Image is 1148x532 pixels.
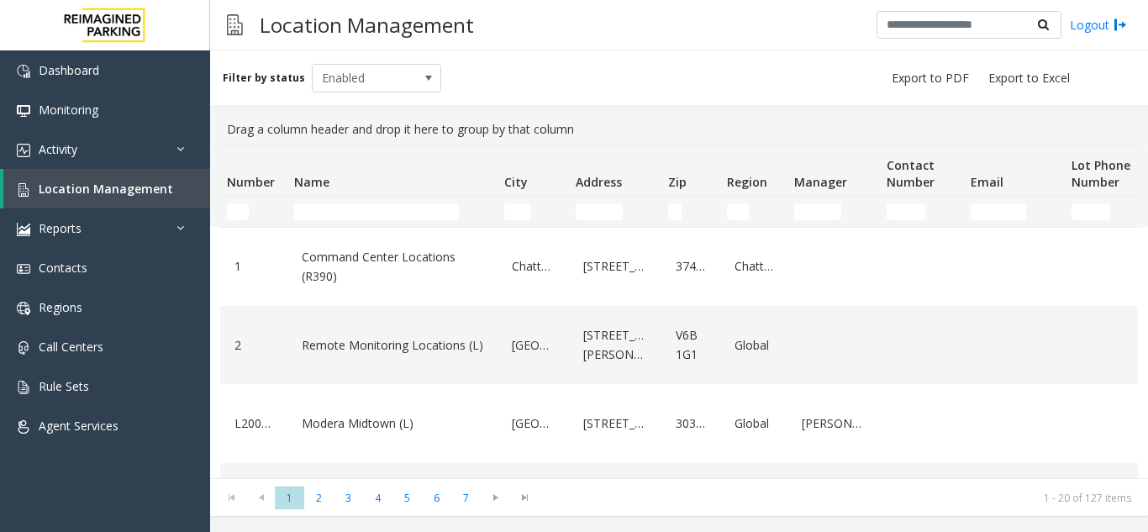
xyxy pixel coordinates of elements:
[39,299,82,315] span: Regions
[17,65,30,78] img: 'icon'
[1070,16,1127,34] a: Logout
[39,378,89,394] span: Rule Sets
[313,65,415,92] span: Enabled
[569,197,661,227] td: Address Filter
[39,220,82,236] span: Reports
[39,260,87,276] span: Contacts
[787,197,880,227] td: Manager Filter
[504,174,528,190] span: City
[304,487,334,509] span: Page 2
[334,487,363,509] span: Page 3
[17,104,30,118] img: 'icon'
[220,113,1138,145] div: Drag a column header and drop it here to group by that column
[720,197,787,227] td: Region Filter
[298,410,487,437] a: Modera Midtown (L)
[508,332,559,359] a: [GEOGRAPHIC_DATA]
[39,418,118,434] span: Agent Services
[484,491,507,504] span: Go to the next page
[3,169,210,208] a: Location Management
[17,420,30,434] img: 'icon'
[298,332,487,359] a: Remote Monitoring Locations (L)
[39,339,103,355] span: Call Centers
[294,203,459,220] input: Name Filter
[39,141,77,157] span: Activity
[988,70,1070,87] span: Export to Excel
[730,253,777,280] a: Chattanooga
[230,410,277,437] a: L20000500
[579,253,651,280] a: [STREET_ADDRESS]
[579,322,651,368] a: [STREET_ADDRESS][PERSON_NAME]
[971,203,1026,220] input: Email Filter
[363,487,392,509] span: Page 4
[798,410,870,437] a: [PERSON_NAME]
[1072,203,1110,220] input: Lot Phone Number Filter
[294,174,329,190] span: Name
[17,381,30,394] img: 'icon'
[550,491,1131,505] kendo-pager-info: 1 - 20 of 127 items
[39,102,98,118] span: Monitoring
[887,203,925,220] input: Contact Number Filter
[392,487,422,509] span: Page 5
[39,181,173,197] span: Location Management
[794,203,841,220] input: Manager Filter
[794,174,847,190] span: Manager
[668,203,682,220] input: Zip Filter
[671,322,710,368] a: V6B 1G1
[576,203,623,220] input: Address Filter
[422,487,451,509] span: Page 6
[287,197,498,227] td: Name Filter
[964,197,1065,227] td: Email Filter
[230,332,277,359] a: 2
[579,410,651,437] a: [STREET_ADDRESS]
[880,197,964,227] td: Contact Number Filter
[504,203,530,220] input: City Filter
[892,70,969,87] span: Export to PDF
[730,332,777,359] a: Global
[227,203,249,220] input: Number Filter
[227,4,243,45] img: pageIcon
[451,487,481,509] span: Page 7
[730,410,777,437] a: Global
[727,203,749,220] input: Region Filter
[481,486,510,509] span: Go to the next page
[1114,16,1127,34] img: logout
[671,253,710,280] a: 37402
[971,174,1003,190] span: Email
[298,244,487,290] a: Command Center Locations (R390)
[17,341,30,355] img: 'icon'
[17,144,30,157] img: 'icon'
[17,223,30,236] img: 'icon'
[508,410,559,437] a: [GEOGRAPHIC_DATA]
[251,4,482,45] h3: Location Management
[671,410,710,437] a: 30309
[17,302,30,315] img: 'icon'
[576,174,622,190] span: Address
[227,174,275,190] span: Number
[220,197,287,227] td: Number Filter
[230,253,277,280] a: 1
[668,174,687,190] span: Zip
[885,66,976,90] button: Export to PDF
[210,145,1148,478] div: Data table
[275,487,304,509] span: Page 1
[661,197,720,227] td: Zip Filter
[223,71,305,86] label: Filter by status
[17,183,30,197] img: 'icon'
[17,262,30,276] img: 'icon'
[513,491,536,504] span: Go to the last page
[498,197,569,227] td: City Filter
[727,174,767,190] span: Region
[1072,157,1130,190] span: Lot Phone Number
[508,253,559,280] a: Chattanooga
[982,66,1077,90] button: Export to Excel
[887,157,935,190] span: Contact Number
[510,486,540,509] span: Go to the last page
[39,62,99,78] span: Dashboard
